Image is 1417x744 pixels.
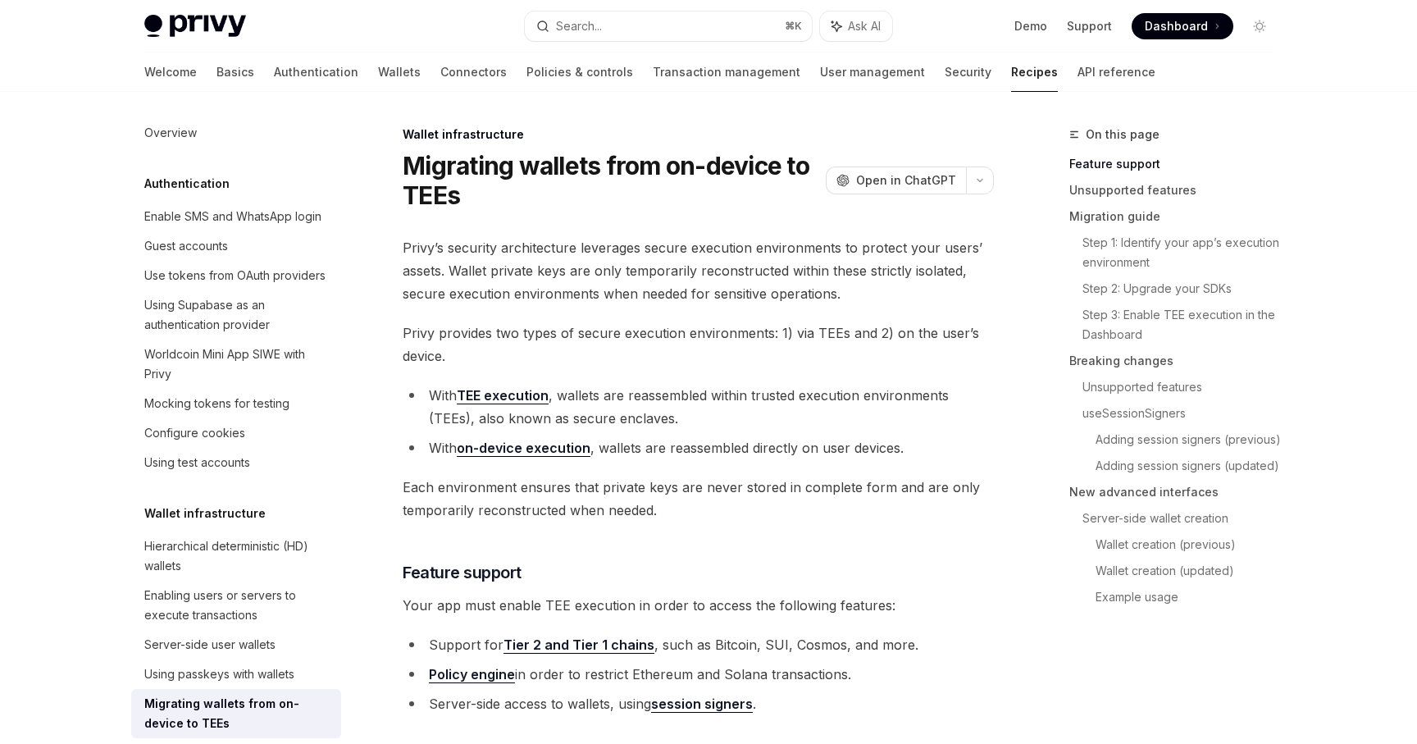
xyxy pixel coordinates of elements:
li: With , wallets are reassembled directly on user devices. [403,436,994,459]
a: Wallets [378,52,421,92]
li: in order to restrict Ethereum and Solana transactions. [403,663,994,686]
a: useSessionSigners [1082,400,1286,427]
a: Hierarchical deterministic (HD) wallets [131,532,341,581]
a: Configure cookies [131,418,341,448]
span: Each environment ensures that private keys are never stored in complete form and are only tempora... [403,476,994,522]
a: Server-side wallet creation [1082,505,1286,532]
span: ⌘ K [785,20,802,33]
div: Configure cookies [144,423,245,443]
a: Mocking tokens for testing [131,389,341,418]
span: Privy provides two types of secure execution environments: 1) via TEEs and 2) on the user’s device. [403,322,994,367]
a: Welcome [144,52,197,92]
a: TEE execution [457,387,549,404]
a: Connectors [440,52,507,92]
span: Open in ChatGPT [856,172,956,189]
span: Dashboard [1145,18,1208,34]
li: With , wallets are reassembled within trusted execution environments (TEEs), also known as secure... [403,384,994,430]
a: Step 1: Identify your app’s execution environment [1082,230,1286,276]
div: Search... [556,16,602,36]
a: Example usage [1096,584,1286,610]
a: Demo [1014,18,1047,34]
span: Ask AI [848,18,881,34]
a: Tier 2 and Tier 1 chains [503,637,654,654]
a: Transaction management [653,52,800,92]
h1: Migrating wallets from on-device to TEEs [403,151,819,210]
a: Basics [216,52,254,92]
span: On this page [1086,125,1160,144]
a: New advanced interfaces [1069,479,1286,505]
a: User management [820,52,925,92]
button: Open in ChatGPT [826,167,966,194]
a: Wallet creation (previous) [1096,532,1286,558]
a: Enabling users or servers to execute transactions [131,581,341,630]
a: Using Supabase as an authentication provider [131,290,341,340]
div: Overview [144,123,197,143]
div: Guest accounts [144,236,228,256]
span: Your app must enable TEE execution in order to access the following features: [403,594,994,617]
a: Step 3: Enable TEE execution in the Dashboard [1082,302,1286,348]
div: Enable SMS and WhatsApp login [144,207,321,226]
div: Mocking tokens for testing [144,394,289,413]
a: Authentication [274,52,358,92]
div: Enabling users or servers to execute transactions [144,586,331,625]
button: Search...⌘K [525,11,812,41]
a: on-device execution [457,440,590,457]
div: Use tokens from OAuth providers [144,266,326,285]
a: Unsupported features [1082,374,1286,400]
a: Using passkeys with wallets [131,660,341,689]
a: Adding session signers (updated) [1096,453,1286,479]
div: Using Supabase as an authentication provider [144,295,331,335]
div: Using passkeys with wallets [144,664,294,684]
a: Wallet creation (updated) [1096,558,1286,584]
a: Overview [131,118,341,148]
a: Using test accounts [131,448,341,477]
div: Server-side user wallets [144,635,276,655]
button: Toggle dark mode [1246,13,1273,39]
a: session signers [651,696,753,713]
a: Guest accounts [131,231,341,261]
a: Migration guide [1069,203,1286,230]
a: Support [1067,18,1112,34]
a: Worldcoin Mini App SIWE with Privy [131,340,341,389]
div: Using test accounts [144,453,250,472]
a: Step 2: Upgrade your SDKs [1082,276,1286,302]
a: Dashboard [1132,13,1233,39]
a: Use tokens from OAuth providers [131,261,341,290]
a: API reference [1078,52,1155,92]
div: Migrating wallets from on-device to TEEs [144,694,331,733]
li: Server-side access to wallets, using . [403,692,994,715]
img: light logo [144,15,246,38]
a: Enable SMS and WhatsApp login [131,202,341,231]
div: Wallet infrastructure [403,126,994,143]
span: Feature support [403,561,522,584]
a: Security [945,52,991,92]
a: Breaking changes [1069,348,1286,374]
li: Support for , such as Bitcoin, SUI, Cosmos, and more. [403,633,994,656]
a: Unsupported features [1069,177,1286,203]
a: Migrating wallets from on-device to TEEs [131,689,341,738]
a: Feature support [1069,151,1286,177]
div: Hierarchical deterministic (HD) wallets [144,536,331,576]
a: Adding session signers (previous) [1096,427,1286,453]
h5: Authentication [144,174,230,194]
a: Policies & controls [526,52,633,92]
a: Recipes [1011,52,1058,92]
span: Privy’s security architecture leverages secure execution environments to protect your users’ asse... [403,236,994,305]
button: Ask AI [820,11,892,41]
div: Worldcoin Mini App SIWE with Privy [144,345,331,384]
a: Policy engine [429,666,515,683]
h5: Wallet infrastructure [144,504,266,523]
a: Server-side user wallets [131,630,341,660]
